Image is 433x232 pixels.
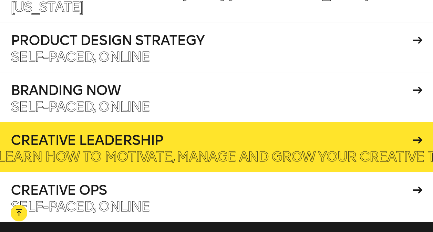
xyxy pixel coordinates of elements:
[11,83,410,97] h4: Branding Now
[11,133,410,147] h4: Creative Leadership
[11,98,150,115] span: Self-paced, Online
[11,183,410,197] h4: Creative Ops
[11,198,150,215] span: Self-paced, Online
[11,49,150,65] span: Self-paced, Online
[11,33,410,47] h4: Product Design Strategy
